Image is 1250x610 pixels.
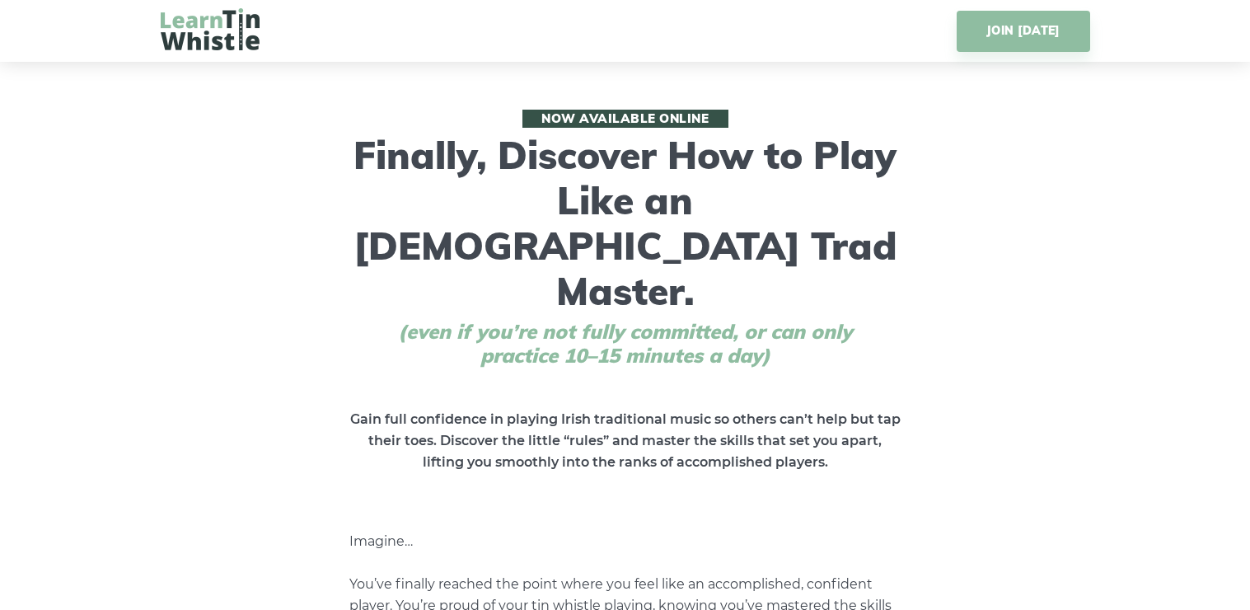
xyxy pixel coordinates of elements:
strong: Gain full confidence in playing Irish traditional music so others can’t help but tap their toes. ... [350,411,901,470]
h1: Finally, Discover How to Play Like an [DEMOGRAPHIC_DATA] Trad Master. [341,110,910,368]
img: LearnTinWhistle.com [161,8,260,50]
span: Now available online [522,110,728,128]
a: JOIN [DATE] [957,11,1089,52]
span: (even if you’re not fully committed, or can only practice 10–15 minutes a day) [366,320,885,368]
